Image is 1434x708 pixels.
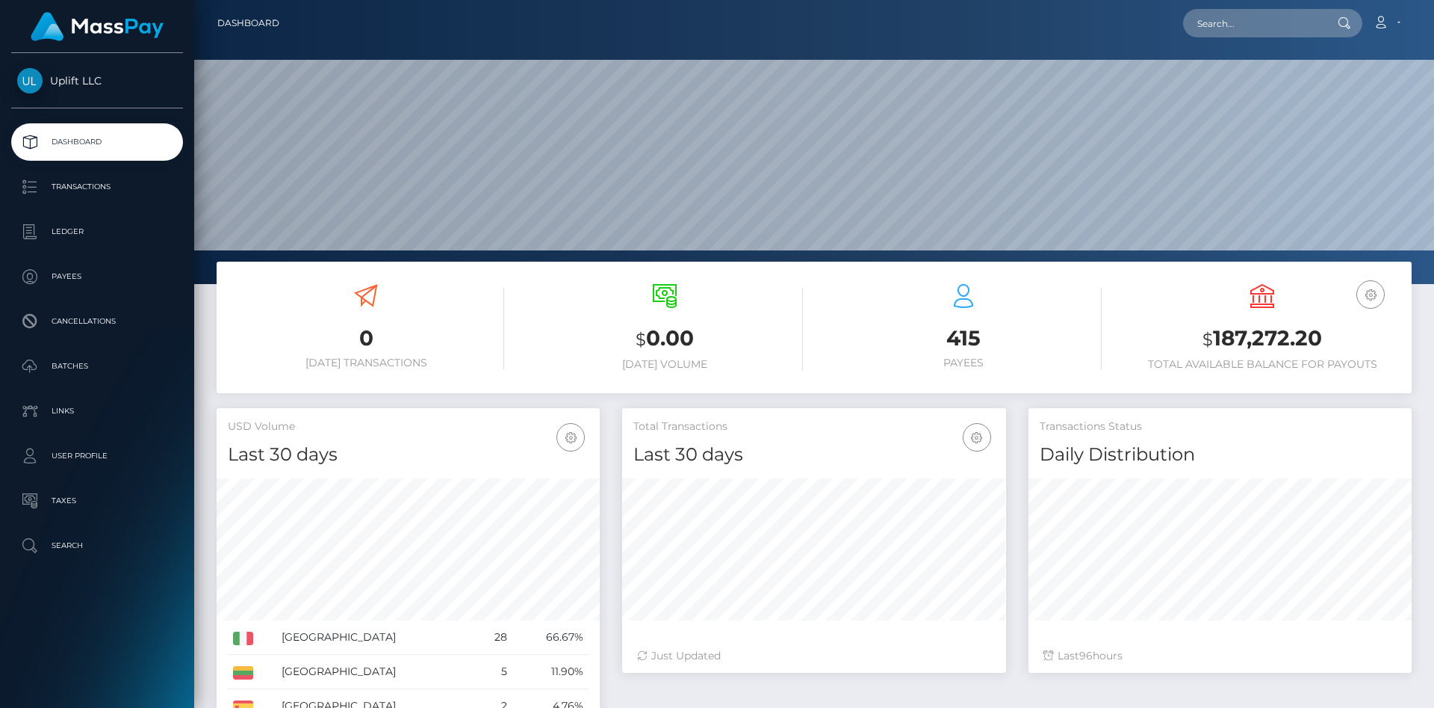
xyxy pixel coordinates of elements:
h6: Payees [825,357,1102,369]
h5: Total Transactions [633,419,994,434]
img: IT.png [233,632,253,645]
h6: [DATE] Transactions [228,357,504,369]
p: Transactions [17,176,177,198]
td: 66.67% [512,621,589,655]
p: Dashboard [17,131,177,153]
a: Links [11,393,183,430]
td: 28 [476,621,512,655]
p: User Profile [17,445,177,467]
small: $ [1202,329,1213,350]
p: Links [17,400,177,422]
td: 5 [476,655,512,689]
a: Ledger [11,213,183,250]
p: Taxes [17,490,177,512]
a: Payees [11,258,183,295]
span: Uplift LLC [11,74,183,87]
a: Transactions [11,168,183,206]
a: Cancellations [11,303,183,340]
img: MassPay Logo [31,12,164,41]
h3: 0 [228,324,504,353]
small: $ [636,329,646,350]
img: LT.png [233,666,253,680]
p: Payees [17,265,177,288]
a: User Profile [11,437,183,475]
div: Last hours [1043,648,1397,664]
a: Taxes [11,482,183,520]
h3: 187,272.20 [1124,324,1400,354]
h4: Last 30 days [228,442,589,468]
a: Dashboard [11,123,183,161]
h5: USD Volume [228,419,589,434]
span: 96 [1079,649,1093,662]
td: [GEOGRAPHIC_DATA] [276,655,475,689]
a: Search [11,527,183,564]
p: Search [17,535,177,557]
div: Just Updated [637,648,990,664]
h4: Last 30 days [633,442,994,468]
h3: 415 [825,324,1102,353]
a: Batches [11,348,183,385]
h5: Transactions Status [1040,419,1400,434]
h6: Total Available Balance for Payouts [1124,358,1400,371]
td: [GEOGRAPHIC_DATA] [276,621,475,655]
p: Batches [17,355,177,378]
p: Cancellations [17,310,177,333]
td: 11.90% [512,655,589,689]
p: Ledger [17,221,177,243]
h6: [DATE] Volume [527,358,803,371]
img: Uplift LLC [17,68,43,93]
h4: Daily Distribution [1040,442,1400,468]
a: Dashboard [217,7,279,39]
h3: 0.00 [527,324,803,354]
input: Search... [1183,9,1323,37]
